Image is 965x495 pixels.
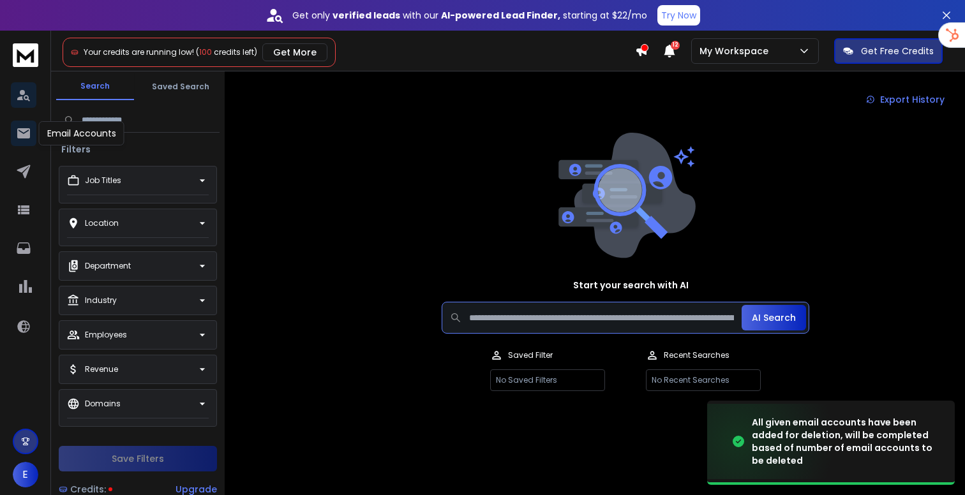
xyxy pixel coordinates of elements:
button: Search [56,73,134,100]
p: Department [85,261,131,271]
img: image [555,133,696,258]
p: Employees [85,330,127,340]
p: Job Titles [85,175,121,186]
button: E [13,462,38,487]
p: No Saved Filters [490,369,605,391]
p: Get Free Credits [861,45,934,57]
p: No Recent Searches [646,369,761,391]
button: Get More [262,43,327,61]
span: 12 [671,41,680,50]
h1: Start your search with AI [573,279,689,292]
p: Location [85,218,119,228]
div: All given email accounts have been added for deletion, will be completed based of number of email... [752,416,939,467]
p: Get only with our starting at $22/mo [292,9,647,22]
span: 100 [199,47,212,57]
h3: Filters [56,143,96,156]
button: AI Search [742,305,806,330]
span: ( credits left) [196,47,257,57]
strong: verified leads [333,9,400,22]
button: Try Now [657,5,700,26]
div: Email Accounts [39,121,124,145]
p: Saved Filter [508,350,553,360]
p: Recent Searches [664,350,729,360]
p: Industry [85,295,117,306]
span: Your credits are running low! [84,47,194,57]
p: Try Now [661,9,696,22]
strong: AI-powered Lead Finder, [441,9,560,22]
button: Saved Search [142,74,220,100]
p: Domains [85,399,121,409]
img: image [707,404,835,480]
button: Get Free Credits [834,38,943,64]
p: Revenue [85,364,118,374]
p: My Workspace [699,45,774,57]
a: Export History [856,87,955,112]
img: logo [13,43,38,67]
